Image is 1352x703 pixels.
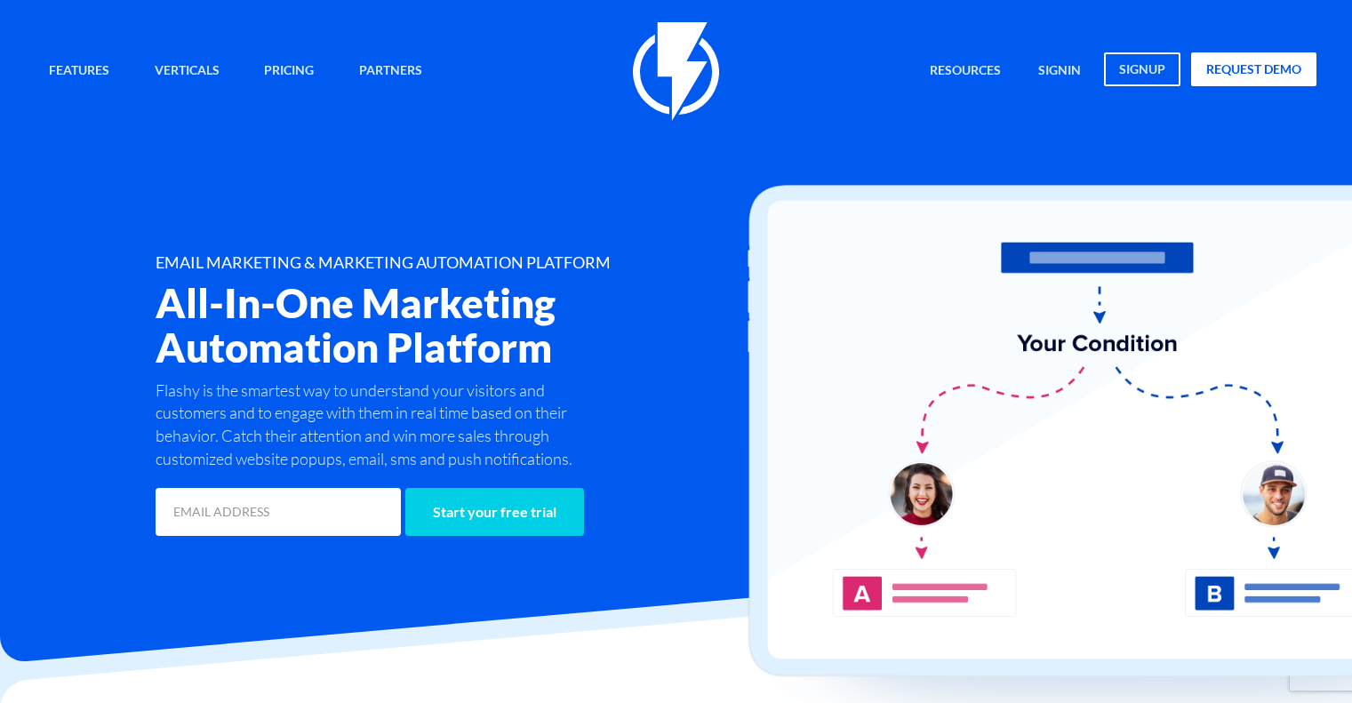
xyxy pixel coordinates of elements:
input: Start your free trial [405,488,584,536]
a: Verticals [141,52,233,91]
a: Features [36,52,123,91]
input: EMAIL ADDRESS [156,488,401,536]
h2: All-In-One Marketing Automation Platform [156,281,770,370]
h1: EMAIL MARKETING & MARKETING AUTOMATION PLATFORM [156,254,770,272]
a: Resources [916,52,1014,91]
a: request demo [1191,52,1316,86]
p: Flashy is the smartest way to understand your visitors and customers and to engage with them in r... [156,379,609,471]
a: signin [1025,52,1094,91]
a: signup [1104,52,1180,86]
a: Partners [346,52,436,91]
a: Pricing [251,52,327,91]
